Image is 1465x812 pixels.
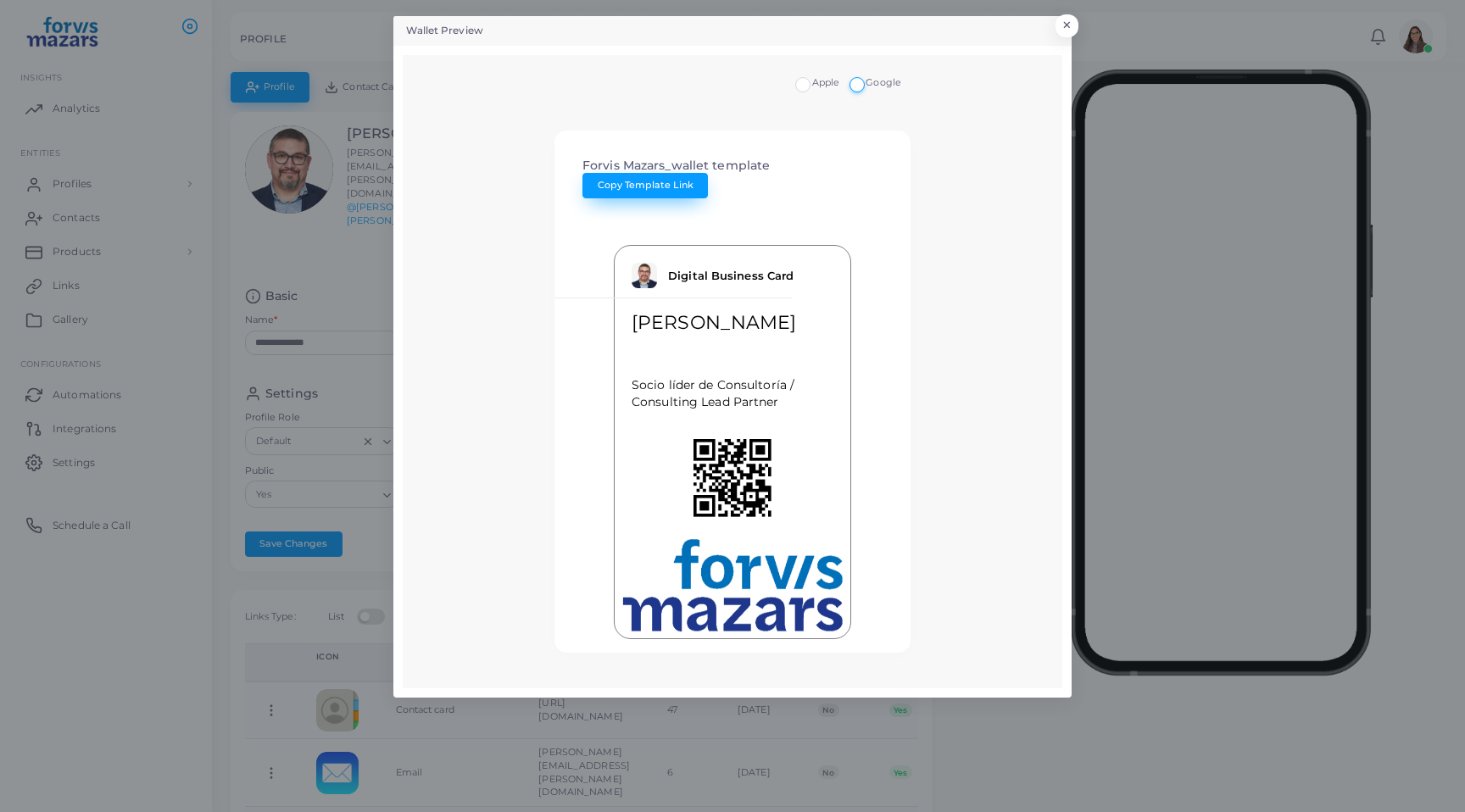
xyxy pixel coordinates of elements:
[406,24,483,38] h5: Wallet Preview
[632,376,833,411] span: Socio líder de Consultoría / Consulting Lead Partner
[1056,14,1078,36] button: Close
[690,436,775,520] img: QR Code
[632,263,657,288] img: Logo
[812,76,840,88] span: Apple
[582,173,708,198] button: Copy Template Link
[632,311,796,334] span: [PERSON_NAME]
[615,533,850,638] img: 4bc85e9e7edceaa86d5e4ce708f488886593a987c3884b0c4058fba1a223834f.png
[668,269,794,282] span: Digital Business Card
[582,159,770,173] h4: Forvis Mazars_wallet template
[866,76,901,88] span: Google
[598,179,694,191] span: Copy Template Link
